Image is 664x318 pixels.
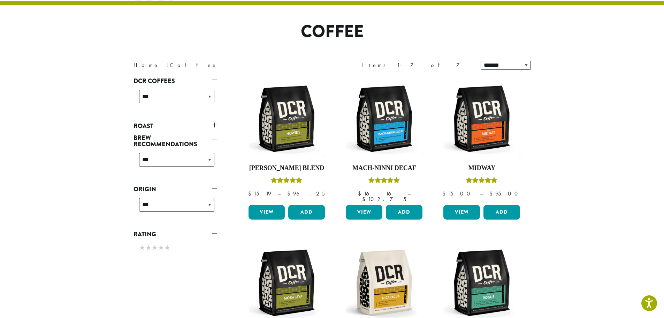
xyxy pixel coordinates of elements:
[466,176,497,187] div: Rated 5.00 out of 5
[133,75,217,87] a: DCR Coffees
[443,205,480,220] a: View
[287,190,325,197] bdi: 96.25
[368,176,400,187] div: Rated 5.00 out of 5
[346,205,382,220] a: View
[386,205,422,220] button: Add
[288,205,325,220] button: Add
[271,176,302,187] div: Rated 4.67 out of 5
[489,190,521,197] bdi: 95.00
[442,79,522,159] img: DCR-12oz-Midway-Stock-scaled.png
[139,243,145,253] span: ★
[361,61,470,69] div: Items 1-7 of 7
[483,205,520,220] button: Add
[480,190,483,197] span: –
[133,61,322,69] nav: Breadcrumb
[408,190,411,197] span: –
[133,150,217,175] div: Brew Recommendations
[133,120,217,132] a: Roast
[442,190,448,197] span: $
[278,190,281,197] span: –
[133,195,217,220] div: Origin
[442,190,473,197] bdi: 15.00
[344,164,424,172] h4: Mach-Ninni Decaf
[442,164,522,172] h4: Midway
[248,190,271,197] bdi: 15.19
[344,79,424,159] img: DCR-12oz-Mach-Ninni-Decaf-Stock-scaled.png
[362,195,368,203] span: $
[489,190,495,197] span: $
[133,87,217,112] div: DCR Coffees
[167,59,169,69] span: ›
[133,132,217,150] a: Brew Recommendations
[362,195,406,203] bdi: 102.75
[152,243,158,253] span: ★
[133,183,217,195] a: Origin
[128,22,536,42] h1: Coffee
[249,205,285,220] a: View
[442,79,522,202] a: MidwayRated 5.00 out of 5
[133,228,217,240] a: Rating
[248,190,254,197] span: $
[247,79,327,202] a: [PERSON_NAME] BlendRated 4.67 out of 5
[246,79,327,159] img: DCR-12oz-Howies-Stock-scaled.png
[247,164,327,172] h4: [PERSON_NAME] Blend
[133,61,159,69] a: Home
[287,190,293,197] span: $
[145,243,152,253] span: ★
[358,190,401,197] bdi: 16.16
[344,79,424,202] a: Mach-Ninni DecafRated 5.00 out of 5
[158,243,164,253] span: ★
[133,240,217,256] div: Rating
[358,190,364,197] span: $
[164,243,170,253] span: ★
